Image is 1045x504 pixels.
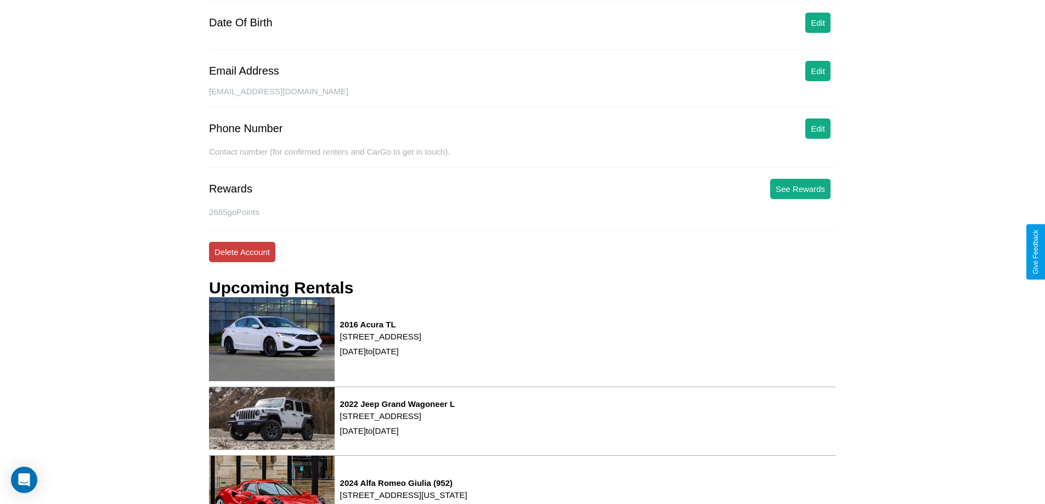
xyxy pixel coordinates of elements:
[209,387,335,450] img: rental
[209,147,836,168] div: Contact number (for confirmed renters and CarGo to get in touch).
[340,344,421,359] p: [DATE] to [DATE]
[340,423,455,438] p: [DATE] to [DATE]
[209,16,273,29] div: Date Of Birth
[340,329,421,344] p: [STREET_ADDRESS]
[209,87,836,107] div: [EMAIL_ADDRESS][DOMAIN_NAME]
[805,13,831,33] button: Edit
[209,122,283,135] div: Phone Number
[805,61,831,81] button: Edit
[340,478,467,488] h3: 2024 Alfa Romeo Giulia (952)
[340,320,421,329] h3: 2016 Acura TL
[209,297,335,381] img: rental
[209,65,279,77] div: Email Address
[209,242,275,262] button: Delete Account
[209,205,836,219] p: 2685 goPoints
[770,179,831,199] button: See Rewards
[1032,230,1040,274] div: Give Feedback
[340,399,455,409] h3: 2022 Jeep Grand Wagoneer L
[209,279,353,297] h3: Upcoming Rentals
[11,467,37,493] div: Open Intercom Messenger
[209,183,252,195] div: Rewards
[340,409,455,423] p: [STREET_ADDRESS]
[805,118,831,139] button: Edit
[340,488,467,502] p: [STREET_ADDRESS][US_STATE]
